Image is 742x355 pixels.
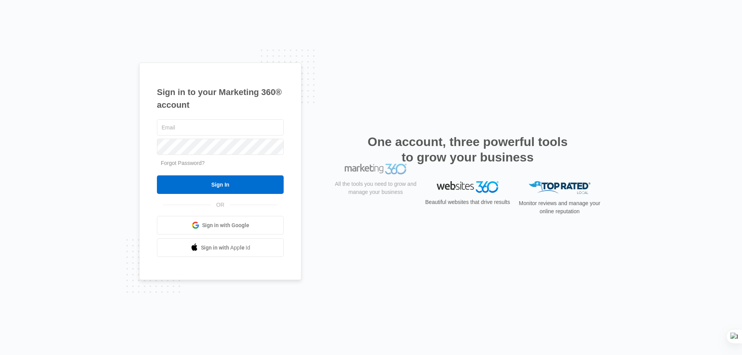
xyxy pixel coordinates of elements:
[161,160,205,166] a: Forgot Password?
[157,175,284,194] input: Sign In
[202,221,249,229] span: Sign in with Google
[516,199,603,216] p: Monitor reviews and manage your online reputation
[157,216,284,234] a: Sign in with Google
[201,244,250,252] span: Sign in with Apple Id
[157,119,284,136] input: Email
[529,181,591,194] img: Top Rated Local
[157,86,284,111] h1: Sign in to your Marketing 360® account
[424,198,511,206] p: Beautiful websites that drive results
[211,201,230,209] span: OR
[157,238,284,257] a: Sign in with Apple Id
[437,181,499,192] img: Websites 360
[332,197,419,214] p: All the tools you need to grow and manage your business
[365,134,570,165] h2: One account, three powerful tools to grow your business
[345,181,407,192] img: Marketing 360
